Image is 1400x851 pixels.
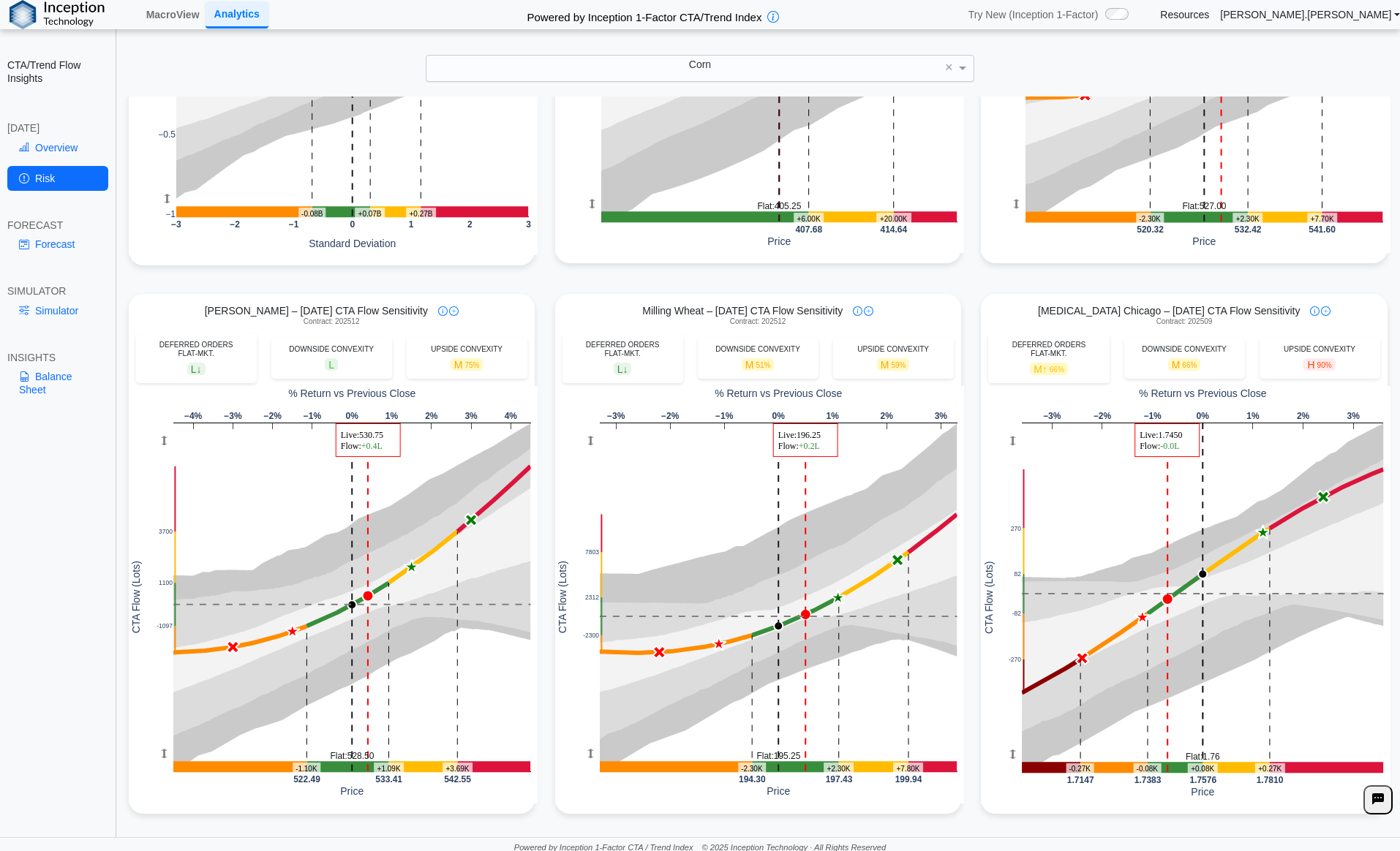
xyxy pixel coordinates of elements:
img: info-icon.svg [853,306,862,316]
img: plus-icon.svg [449,306,459,316]
span: Corn [689,58,711,70]
span: M [877,358,910,371]
div: DOWNSIDE CONVEXITY [1132,345,1238,354]
div: DEFERRED ORDERS FLAT-MKT. [143,341,249,358]
a: [PERSON_NAME].[PERSON_NAME] [1220,8,1400,21]
a: Balance Sheet [7,364,108,402]
a: Resources [1160,8,1209,21]
div: SIMULATOR [7,284,108,298]
div: UPSIDE CONVEXITY [1267,345,1373,354]
span: Clear value [943,56,955,81]
span: L [325,358,338,371]
span: Contract: 202509 [1156,317,1213,326]
div: FORECAST [7,219,108,232]
span: M [451,358,483,371]
span: Contract: 202512 [304,317,360,326]
a: MacroView [140,2,206,27]
span: 51% [756,361,770,369]
span: Try New (Inception 1-Factor) [968,8,1099,21]
span: L [187,363,206,375]
h2: CTA/Trend Flow Insights [7,58,108,85]
span: M [742,358,775,371]
a: Analytics [206,1,268,29]
span: [PERSON_NAME] – [DATE] CTA Flow Sensitivity [205,304,428,317]
a: Risk [7,166,108,191]
span: ↓ [622,363,628,374]
span: Contract: 202512 [730,317,786,326]
span: Milling Wheat – [DATE] CTA Flow Sensitivity [642,304,843,317]
div: DEFERRED ORDERS FLAT-MKT. [570,341,676,358]
span: 75% [464,361,479,369]
a: Simulator [7,298,108,323]
h2: Powered by Inception 1-Factor CTA/Trend Index [521,4,767,25]
img: plus-icon.svg [864,306,873,316]
div: DOWNSIDE CONVEXITY [279,345,385,354]
div: INSIGHTS [7,351,108,364]
span: [MEDICAL_DATA] Chicago – [DATE] CTA Flow Sensitivity [1038,304,1300,317]
a: Overview [7,135,108,160]
div: DOWNSIDE CONVEXITY [705,345,811,354]
span: ↓ [197,363,202,374]
span: ↑ [1042,363,1047,374]
span: M [1030,363,1068,375]
span: 66% [1182,361,1197,369]
img: plus-icon.svg [1321,306,1331,316]
a: Forecast [7,232,108,257]
span: 90% [1317,361,1332,369]
span: H [1303,358,1335,371]
img: info-icon.svg [438,306,448,316]
div: DEFERRED ORDERS FLAT-MKT. [996,341,1102,358]
span: M [1168,358,1201,371]
span: 59% [891,361,906,369]
span: L [614,363,632,375]
img: info-icon.svg [1310,306,1320,316]
div: UPSIDE CONVEXITY [840,345,946,354]
span: × [945,61,953,74]
div: UPSIDE CONVEXITY [414,345,520,354]
span: 66% [1050,366,1064,374]
div: [DATE] [7,121,108,135]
